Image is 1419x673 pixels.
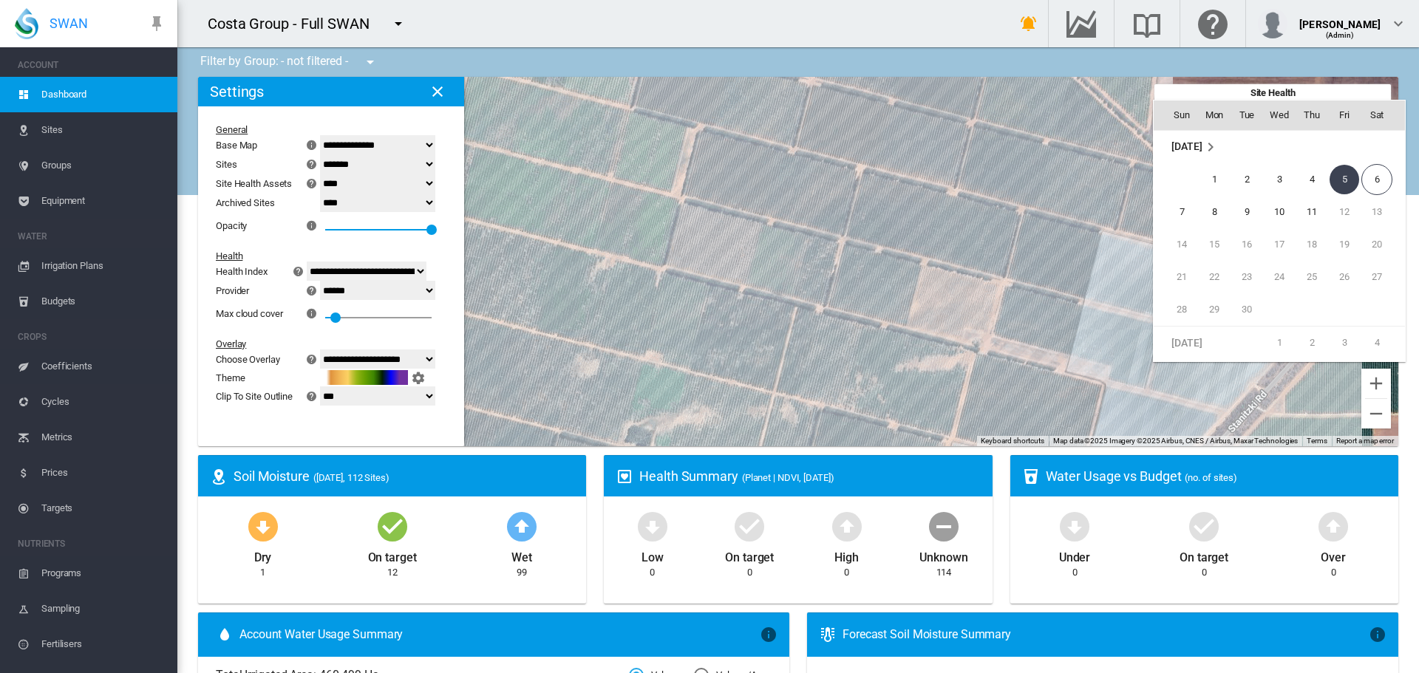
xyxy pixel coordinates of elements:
[1263,261,1296,293] td: Wednesday September 24 2025
[1231,100,1263,130] th: Tue
[1154,130,1405,163] td: September 2025
[1328,196,1361,228] td: Friday September 12 2025
[1265,165,1294,194] span: 3
[1154,293,1198,327] td: Sunday September 28 2025
[1154,293,1405,327] tr: Week 5
[1154,261,1405,293] tr: Week 4
[1199,197,1229,227] span: 8
[1154,100,1198,130] th: Sun
[1232,165,1262,194] span: 2
[1231,228,1263,261] td: Tuesday September 16 2025
[1361,326,1405,359] td: Saturday October 4 2025
[1154,196,1198,228] td: Sunday September 7 2025
[1296,196,1328,228] td: Thursday September 11 2025
[1198,196,1231,228] td: Monday September 8 2025
[1263,228,1296,261] td: Wednesday September 17 2025
[1154,228,1405,261] tr: Week 3
[1297,165,1327,194] span: 4
[1361,164,1392,195] span: 6
[1361,261,1405,293] td: Saturday September 27 2025
[1231,196,1263,228] td: Tuesday September 9 2025
[1231,261,1263,293] td: Tuesday September 23 2025
[1198,163,1231,196] td: Monday September 1 2025
[1361,163,1405,196] td: Saturday September 6 2025
[1265,197,1294,227] span: 10
[1328,261,1361,293] td: Friday September 26 2025
[1328,326,1361,359] td: Friday October 3 2025
[1263,326,1296,359] td: Wednesday October 1 2025
[1154,196,1405,228] tr: Week 2
[1361,196,1405,228] td: Saturday September 13 2025
[1198,100,1231,130] th: Mon
[1263,196,1296,228] td: Wednesday September 10 2025
[1167,197,1197,227] span: 7
[1198,228,1231,261] td: Monday September 15 2025
[1296,228,1328,261] td: Thursday September 18 2025
[1154,130,1405,163] tr: Week undefined
[1328,228,1361,261] td: Friday September 19 2025
[1154,100,1405,361] md-calendar: Calendar
[1296,261,1328,293] td: Thursday September 25 2025
[1199,165,1229,194] span: 1
[1361,228,1405,261] td: Saturday September 20 2025
[1231,293,1263,327] td: Tuesday September 30 2025
[1154,228,1198,261] td: Sunday September 14 2025
[1154,326,1405,359] tr: Week 1
[1231,163,1263,196] td: Tuesday September 2 2025
[1296,326,1328,359] td: Thursday October 2 2025
[1263,163,1296,196] td: Wednesday September 3 2025
[1198,293,1231,327] td: Monday September 29 2025
[1297,197,1327,227] span: 11
[1296,100,1328,130] th: Thu
[1171,336,1202,348] span: [DATE]
[1154,261,1198,293] td: Sunday September 21 2025
[1361,100,1405,130] th: Sat
[1330,165,1359,194] span: 5
[1263,100,1296,130] th: Wed
[1154,163,1405,196] tr: Week 1
[1171,140,1202,152] span: [DATE]
[1296,163,1328,196] td: Thursday September 4 2025
[1198,261,1231,293] td: Monday September 22 2025
[1328,163,1361,196] td: Friday September 5 2025
[1232,197,1262,227] span: 9
[1328,100,1361,130] th: Fri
